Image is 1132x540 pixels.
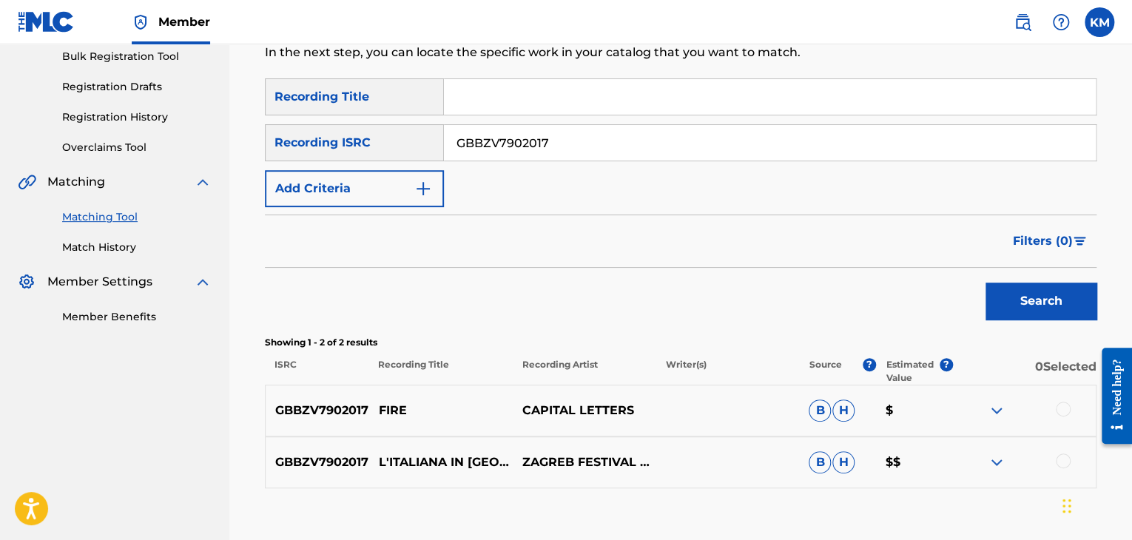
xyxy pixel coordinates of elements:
p: ZAGREB FESTIVAL ORCHESTRA [512,453,656,471]
img: Member Settings [18,273,36,291]
a: Matching Tool [62,209,212,225]
span: B [809,399,831,422]
p: 0 Selected [953,358,1096,385]
a: Public Search [1008,7,1037,37]
span: Matching [47,173,105,191]
span: H [832,399,855,422]
p: Showing 1 - 2 of 2 results [265,336,1096,349]
div: User Menu [1085,7,1114,37]
img: search [1014,13,1031,31]
button: Add Criteria [265,170,444,207]
p: L'ITALIANA IN [GEOGRAPHIC_DATA] (THE [DEMOGRAPHIC_DATA] GIRL IN [GEOGRAPHIC_DATA]): OVERTURE [369,453,513,471]
a: Member Benefits [62,309,212,325]
span: H [832,451,855,473]
p: Writer(s) [656,358,799,385]
img: expand [194,273,212,291]
img: Top Rightsholder [132,13,149,31]
p: Recording Artist [512,358,656,385]
p: ISRC [265,358,368,385]
span: B [809,451,831,473]
button: Search [986,283,1096,320]
p: GBBZV7902017 [266,453,369,471]
img: 9d2ae6d4665cec9f34b9.svg [414,180,432,198]
span: Member Settings [47,273,152,291]
img: Matching [18,173,36,191]
a: Registration Drafts [62,79,212,95]
p: Source [809,358,842,385]
iframe: Resource Center [1091,337,1132,456]
span: Member [158,13,210,30]
img: expand [988,453,1005,471]
p: Estimated Value [886,358,939,385]
span: Filters ( 0 ) [1013,232,1073,250]
img: filter [1074,237,1086,246]
a: Bulk Registration Tool [62,49,212,64]
p: CAPITAL LETTERS [512,402,656,419]
p: Recording Title [368,358,512,385]
span: ? [863,358,876,371]
p: $ [876,402,953,419]
a: Registration History [62,109,212,125]
form: Search Form [265,78,1096,327]
a: Match History [62,240,212,255]
p: In the next step, you can locate the specific work in your catalog that you want to match. [265,44,905,61]
a: Overclaims Tool [62,140,212,155]
img: MLC Logo [18,11,75,33]
img: expand [988,402,1005,419]
button: Filters (0) [1004,223,1096,260]
p: FIRE [369,402,513,419]
img: help [1052,13,1070,31]
iframe: Chat Widget [1058,469,1132,540]
p: GBBZV7902017 [266,402,369,419]
img: expand [194,173,212,191]
div: Help [1046,7,1076,37]
div: Drag [1062,484,1071,528]
p: $$ [876,453,953,471]
span: ? [940,358,953,371]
